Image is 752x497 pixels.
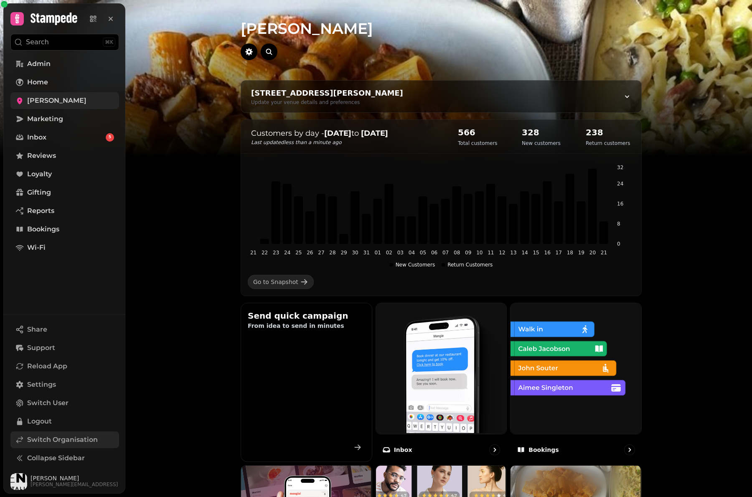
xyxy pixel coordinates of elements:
[30,475,118,481] span: [PERSON_NAME]
[27,132,46,142] span: Inbox
[556,250,562,256] tspan: 17
[521,250,528,256] tspan: 14
[488,250,494,256] tspan: 11
[375,302,506,433] img: Inbox
[251,87,403,99] div: [STREET_ADDRESS][PERSON_NAME]
[567,250,573,256] tspan: 18
[27,188,51,198] span: Gifting
[522,127,561,138] h2: 328
[251,139,441,146] p: Last updated less than a minute ago
[510,303,642,462] a: BookingsBookings
[248,322,365,330] p: From idea to send in minutes
[10,413,119,430] button: Logout
[10,340,119,356] button: Support
[617,165,623,170] tspan: 32
[10,395,119,411] button: Switch User
[458,127,498,138] h2: 566
[625,446,634,454] svg: go to
[528,446,559,454] p: Bookings
[10,473,27,490] img: User avatar
[27,453,85,463] span: Collapse Sidebar
[27,398,69,408] span: Switch User
[617,221,620,227] tspan: 8
[589,250,596,256] tspan: 20
[27,343,55,353] span: Support
[490,446,499,454] svg: go to
[10,92,119,109] a: [PERSON_NAME]
[397,250,404,256] tspan: 03
[248,310,365,322] h2: Send quick campaign
[533,250,539,256] tspan: 15
[465,250,471,256] tspan: 09
[361,129,388,138] strong: [DATE]
[476,250,483,256] tspan: 10
[617,181,623,187] tspan: 24
[499,250,505,256] tspan: 12
[420,250,426,256] tspan: 05
[10,166,119,183] a: Loyalty
[262,250,268,256] tspan: 22
[26,37,49,47] p: Search
[10,450,119,467] button: Collapse Sidebar
[10,147,119,164] a: Reviews
[458,140,498,147] p: Total customers
[27,380,56,390] span: Settings
[10,431,119,448] a: Switch Organisation
[27,151,56,161] span: Reviews
[27,325,47,335] span: Share
[10,221,119,238] a: Bookings
[27,243,46,253] span: Wi-Fi
[601,250,607,256] tspan: 21
[390,261,435,268] div: New Customers
[510,302,640,433] img: Bookings
[324,129,351,138] strong: [DATE]
[27,416,52,426] span: Logout
[617,241,620,247] tspan: 0
[103,38,115,47] div: ⌘K
[27,206,54,216] span: Reports
[273,250,279,256] tspan: 23
[363,250,370,256] tspan: 31
[386,250,392,256] tspan: 02
[30,481,118,488] span: [PERSON_NAME][EMAIL_ADDRESS]
[10,34,119,51] button: Search⌘K
[522,140,561,147] p: New customers
[586,140,630,147] p: Return customers
[318,250,324,256] tspan: 27
[27,361,67,371] span: Reload App
[27,114,63,124] span: Marketing
[10,321,119,338] button: Share
[27,224,59,234] span: Bookings
[10,56,119,72] a: Admin
[253,278,298,286] div: Go to Snapshot
[352,250,358,256] tspan: 30
[10,129,119,146] a: Inbox5
[10,358,119,375] button: Reload App
[248,275,314,289] a: Go to Snapshot
[442,261,493,268] div: Return Customers
[241,303,372,462] button: Send quick campaignFrom idea to send in minutes
[510,250,516,256] tspan: 13
[376,303,507,462] a: InboxInbox
[10,74,119,91] a: Home
[27,169,52,179] span: Loyalty
[617,201,623,207] tspan: 16
[250,250,257,256] tspan: 21
[27,435,98,445] span: Switch Organisation
[109,134,111,140] span: 5
[307,250,313,256] tspan: 26
[578,250,584,256] tspan: 19
[27,77,48,87] span: Home
[10,239,119,256] a: Wi-Fi
[340,250,347,256] tspan: 29
[295,250,302,256] tspan: 25
[586,127,630,138] h2: 238
[251,127,441,139] p: Customers by day - to
[544,250,551,256] tspan: 16
[409,250,415,256] tspan: 04
[10,111,119,127] a: Marketing
[454,250,460,256] tspan: 08
[10,203,119,219] a: Reports
[394,446,412,454] p: Inbox
[375,250,381,256] tspan: 01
